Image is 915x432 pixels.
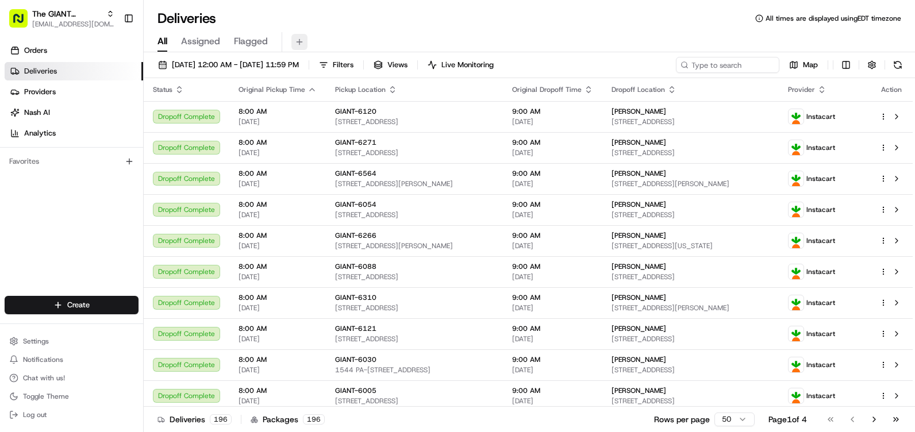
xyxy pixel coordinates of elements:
[24,45,47,56] span: Orders
[806,112,835,121] span: Instacart
[11,11,34,34] img: Nash
[335,241,494,250] span: [STREET_ADDRESS][PERSON_NAME]
[5,41,143,60] a: Orders
[612,303,770,313] span: [STREET_ADDRESS][PERSON_NAME]
[512,324,593,333] span: 9:00 AM
[239,386,317,395] span: 8:00 AM
[612,334,770,344] span: [STREET_ADDRESS]
[512,262,593,271] span: 9:00 AM
[387,60,407,70] span: Views
[5,370,139,386] button: Chat with us!
[789,295,803,310] img: profile_instacart_ahold_partner.png
[806,329,835,338] span: Instacart
[32,20,114,29] button: [EMAIL_ADDRESS][DOMAIN_NAME]
[239,396,317,406] span: [DATE]
[239,138,317,147] span: 8:00 AM
[806,298,835,307] span: Instacart
[11,46,209,64] p: Welcome 👋
[157,414,232,425] div: Deliveries
[23,392,69,401] span: Toggle Theme
[5,5,119,32] button: The GIANT Company[EMAIL_ADDRESS][DOMAIN_NAME]
[23,167,88,178] span: Knowledge Base
[210,414,232,425] div: 196
[612,85,665,94] span: Dropoff Location
[23,355,63,364] span: Notifications
[335,365,494,375] span: 1544 PA-[STREET_ADDRESS]
[153,57,304,73] button: [DATE] 12:00 AM - [DATE] 11:59 PM
[93,162,189,183] a: 💻API Documentation
[5,62,143,80] a: Deliveries
[335,272,494,281] span: [STREET_ADDRESS]
[303,414,325,425] div: 196
[67,300,90,310] span: Create
[612,262,666,271] span: [PERSON_NAME]
[890,57,906,73] button: Refresh
[239,334,317,344] span: [DATE]
[239,365,317,375] span: [DATE]
[612,241,770,250] span: [STREET_ADDRESS][US_STATE]
[789,140,803,155] img: profile_instacart_ahold_partner.png
[335,107,376,116] span: GIANT-6120
[239,324,317,333] span: 8:00 AM
[335,334,494,344] span: [STREET_ADDRESS]
[335,355,376,364] span: GIANT-6030
[81,194,139,203] a: Powered byPylon
[512,148,593,157] span: [DATE]
[512,179,593,188] span: [DATE]
[512,303,593,313] span: [DATE]
[239,85,305,94] span: Original Pickup Time
[612,148,770,157] span: [STREET_ADDRESS]
[24,66,57,76] span: Deliveries
[803,60,818,70] span: Map
[181,34,220,48] span: Assigned
[441,60,494,70] span: Live Monitoring
[512,200,593,209] span: 9:00 AM
[789,171,803,186] img: profile_instacart_ahold_partner.png
[879,85,904,94] div: Action
[239,179,317,188] span: [DATE]
[784,57,823,73] button: Map
[24,87,56,97] span: Providers
[23,410,47,419] span: Log out
[5,352,139,368] button: Notifications
[239,355,317,364] span: 8:00 AM
[612,169,666,178] span: [PERSON_NAME]
[612,117,770,126] span: [STREET_ADDRESS]
[335,386,376,395] span: GIANT-6005
[512,117,593,126] span: [DATE]
[612,365,770,375] span: [STREET_ADDRESS]
[612,200,666,209] span: [PERSON_NAME]
[368,57,413,73] button: Views
[153,85,172,94] span: Status
[5,124,143,142] a: Analytics
[806,205,835,214] span: Instacart
[335,179,494,188] span: [STREET_ADDRESS][PERSON_NAME]
[612,324,666,333] span: [PERSON_NAME]
[612,179,770,188] span: [STREET_ADDRESS][PERSON_NAME]
[239,293,317,302] span: 8:00 AM
[612,138,666,147] span: [PERSON_NAME]
[335,210,494,219] span: [STREET_ADDRESS]
[5,152,139,171] div: Favorites
[239,241,317,250] span: [DATE]
[612,355,666,364] span: [PERSON_NAME]
[512,355,593,364] span: 9:00 AM
[39,110,189,121] div: Start new chat
[335,262,376,271] span: GIANT-6088
[239,117,317,126] span: [DATE]
[676,57,779,73] input: Type to search
[512,241,593,250] span: [DATE]
[612,210,770,219] span: [STREET_ADDRESS]
[768,414,807,425] div: Page 1 of 4
[157,34,167,48] span: All
[789,357,803,372] img: profile_instacart_ahold_partner.png
[806,360,835,369] span: Instacart
[512,210,593,219] span: [DATE]
[239,262,317,271] span: 8:00 AM
[251,414,325,425] div: Packages
[335,85,386,94] span: Pickup Location
[789,264,803,279] img: profile_instacart_ahold_partner.png
[612,107,666,116] span: [PERSON_NAME]
[239,200,317,209] span: 8:00 AM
